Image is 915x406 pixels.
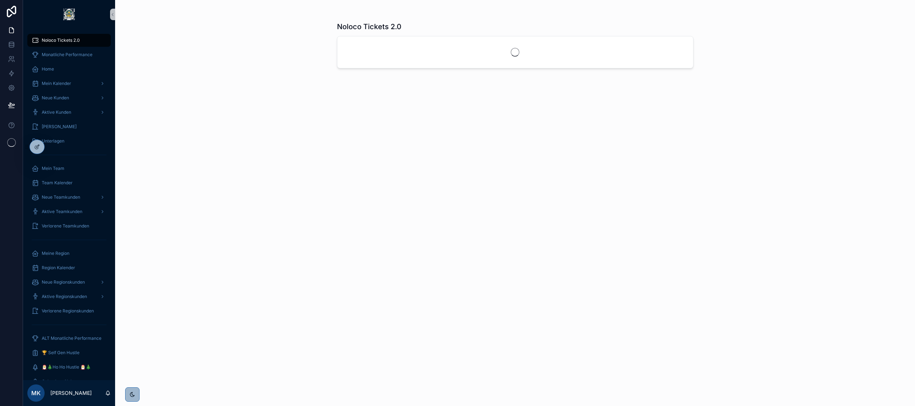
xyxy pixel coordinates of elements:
[42,223,89,229] span: Verlorene Teamkunden
[42,52,92,58] span: Monatliche Performance
[27,261,111,274] a: Region Kalender
[27,135,111,148] a: Unterlagen
[27,191,111,204] a: Neue Teamkunden
[27,91,111,104] a: Neue Kunden
[27,77,111,90] a: Mein Kalender
[27,176,111,189] a: Team Kalender
[27,247,111,260] a: Meine Region
[42,265,75,271] span: Region Kalender
[50,389,92,397] p: [PERSON_NAME]
[42,37,80,43] span: Noloco Tickets 2.0
[27,346,111,359] a: 🏆 Self Gen Hustle
[337,22,401,32] h1: Noloco Tickets 2.0
[27,220,111,233] a: Verlorene Teamkunden
[42,279,85,285] span: Neue Regionskunden
[27,290,111,303] a: Aktive Regionskunden
[42,95,69,101] span: Neue Kunden
[27,48,111,61] a: Monatliche Performance
[42,166,64,171] span: Mein Team
[42,180,73,186] span: Team Kalender
[31,389,41,397] span: MK
[42,209,82,215] span: Aktive Teamkunden
[23,29,115,380] div: scrollable content
[42,109,71,115] span: Aktive Kunden
[42,335,101,341] span: ALT Monatliche Performance
[42,308,94,314] span: Verlorene Regionskunden
[27,63,111,76] a: Home
[42,251,69,256] span: Meine Region
[27,375,111,388] a: Calendar - Noloco
[27,162,111,175] a: Mein Team
[27,304,111,317] a: Verlorene Regionskunden
[42,138,64,144] span: Unterlagen
[27,120,111,133] a: [PERSON_NAME]
[42,350,79,356] span: 🏆 Self Gen Hustle
[42,379,79,384] span: Calendar - Noloco
[42,66,54,72] span: Home
[42,294,87,299] span: Aktive Regionskunden
[27,332,111,345] a: ALT Monatliche Performance
[27,276,111,289] a: Neue Regionskunden
[42,124,77,130] span: [PERSON_NAME]
[27,34,111,47] a: Noloco Tickets 2.0
[42,194,80,200] span: Neue Teamkunden
[27,106,111,119] a: Aktive Kunden
[27,361,111,374] a: 🎅🎄Ho Ho Hustle 🎅🎄
[27,205,111,218] a: Aktive Teamkunden
[42,81,71,86] span: Mein Kalender
[63,9,75,20] img: App logo
[42,364,91,370] span: 🎅🎄Ho Ho Hustle 🎅🎄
